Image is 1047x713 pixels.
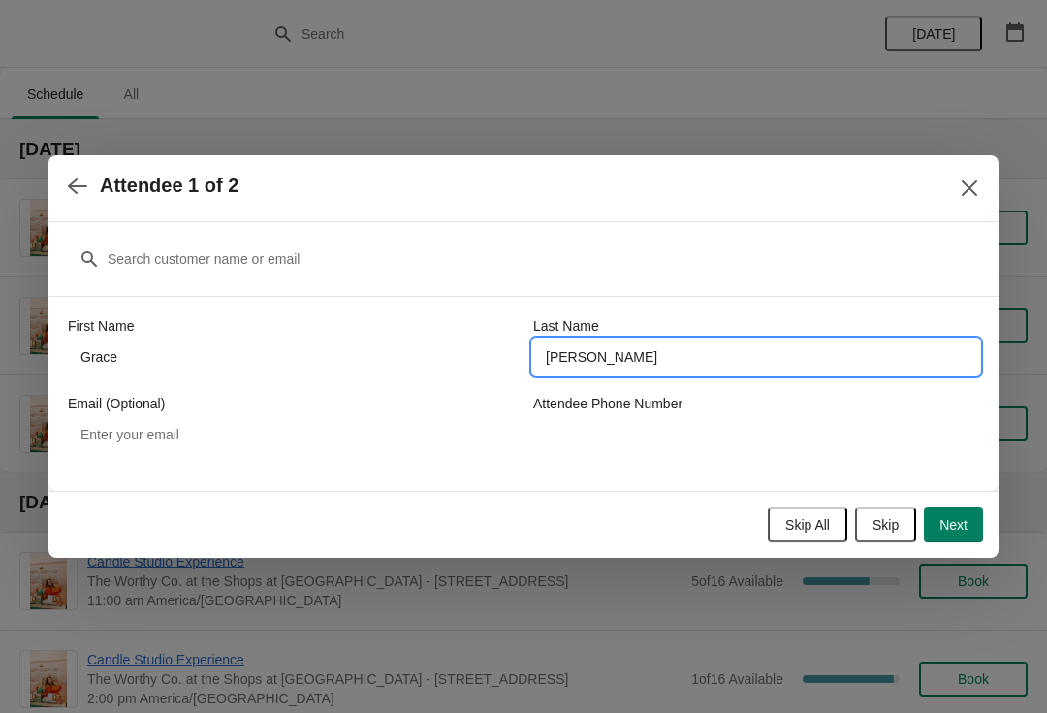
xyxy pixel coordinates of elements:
[939,517,968,533] span: Next
[768,507,847,542] button: Skip All
[100,175,238,197] h2: Attendee 1 of 2
[68,340,514,374] input: John
[952,171,987,206] button: Close
[924,507,983,542] button: Next
[533,394,682,413] label: Attendee Phone Number
[68,394,165,413] label: Email (Optional)
[872,517,899,533] span: Skip
[68,316,134,336] label: First Name
[107,242,979,276] input: Search customer name or email
[785,517,830,533] span: Skip All
[68,417,514,452] input: Enter your email
[855,507,916,542] button: Skip
[533,316,599,336] label: Last Name
[533,340,979,374] input: Smith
